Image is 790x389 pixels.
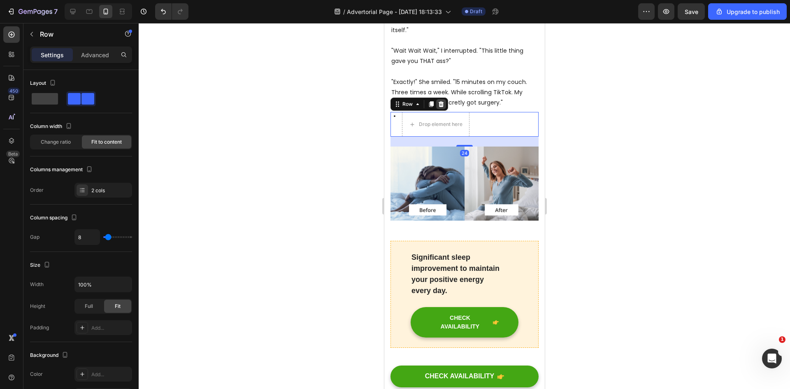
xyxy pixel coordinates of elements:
[779,336,785,343] span: 1
[30,212,79,224] div: Column spacing
[30,281,44,288] div: Width
[6,151,20,157] div: Beta
[30,78,58,89] div: Layout
[30,186,44,194] div: Order
[30,260,52,271] div: Size
[75,230,100,245] input: Auto
[54,7,58,16] p: 7
[75,277,132,292] input: Auto
[30,164,94,175] div: Columns management
[30,370,43,378] div: Color
[678,3,705,20] button: Save
[91,324,130,332] div: Add...
[41,51,64,59] p: Settings
[384,23,545,389] iframe: Design area
[30,324,49,331] div: Padding
[8,88,20,94] div: 450
[715,7,780,16] div: Upgrade to publish
[85,303,93,310] span: Full
[30,350,70,361] div: Background
[685,8,698,15] span: Save
[91,187,130,194] div: 2 cols
[91,371,130,378] div: Add...
[30,303,45,310] div: Height
[3,3,61,20] button: 7
[91,138,122,146] span: Fit to content
[30,233,39,241] div: Gap
[81,51,109,59] p: Advanced
[708,3,787,20] button: Upgrade to publish
[347,7,442,16] span: Advertorial Page - [DATE] 18:13:33
[41,138,71,146] span: Change ratio
[115,303,121,310] span: Fit
[343,7,345,16] span: /
[30,121,74,132] div: Column width
[155,3,188,20] div: Undo/Redo
[40,29,110,39] p: Row
[762,349,782,368] iframe: Intercom live chat
[470,8,482,15] span: Draft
